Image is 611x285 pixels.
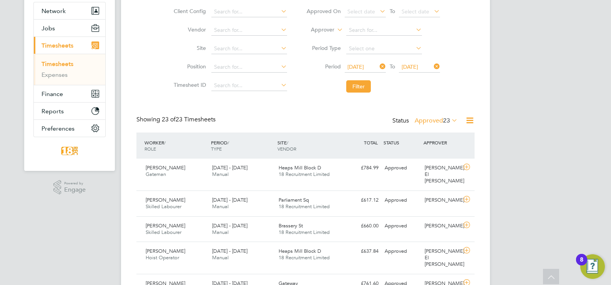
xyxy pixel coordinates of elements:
div: Showing [136,116,217,124]
input: Search for... [211,62,287,73]
label: Approved [415,117,458,124]
button: Reports [34,103,105,119]
span: / [227,139,229,146]
span: Manual [212,254,229,261]
span: [DATE] - [DATE] [212,197,247,203]
span: / [164,139,166,146]
span: [DATE] [402,63,418,70]
span: 18 Recruitment Limited [279,254,330,261]
span: Hoist Operator [146,254,179,261]
label: Approved On [306,8,341,15]
div: £660.00 [342,220,382,232]
span: Manual [212,229,229,235]
span: [DATE] - [DATE] [212,164,247,171]
label: Timesheet ID [171,81,206,88]
span: Select date [402,8,429,15]
div: £617.12 [342,194,382,207]
input: Select one [346,43,422,54]
button: Jobs [34,20,105,36]
span: Engage [64,187,86,193]
div: SITE [276,136,342,156]
div: Approved [382,162,422,174]
label: Site [171,45,206,51]
span: 23 of [162,116,176,123]
div: £637.84 [342,245,382,258]
div: WORKER [143,136,209,156]
span: Manual [212,203,229,210]
div: £784.99 [342,162,382,174]
span: [DATE] - [DATE] [212,222,247,229]
label: Period [306,63,341,70]
div: [PERSON_NAME] [422,220,462,232]
a: Go to home page [33,145,106,157]
span: To [387,61,397,71]
span: VENDOR [277,146,296,152]
label: Position [171,63,206,70]
span: [DATE] [347,63,364,70]
button: Finance [34,85,105,102]
div: 8 [580,260,583,270]
span: Reports [42,108,64,115]
a: Powered byEngage [53,180,86,195]
span: Gateman [146,171,166,177]
span: TOTAL [364,139,378,146]
label: Client Config [171,8,206,15]
label: Period Type [306,45,341,51]
button: Timesheets [34,37,105,54]
div: STATUS [382,136,422,149]
div: PERIOD [209,136,276,156]
a: Timesheets [42,60,73,68]
label: Approver [300,26,334,34]
span: Finance [42,90,63,98]
span: Manual [212,171,229,177]
span: 18 Recruitment Limited [279,229,330,235]
button: Network [34,2,105,19]
input: Search for... [346,25,422,36]
span: Heaps Mill Block D [279,248,321,254]
div: [PERSON_NAME] [422,194,462,207]
div: Timesheets [34,54,105,85]
div: Approved [382,245,422,258]
div: Approved [382,220,422,232]
span: Powered by [64,180,86,187]
span: To [387,6,397,16]
span: Skilled Labourer [146,203,181,210]
span: 18 Recruitment Limited [279,171,330,177]
span: Parliament Sq [279,197,309,203]
label: Vendor [171,26,206,33]
span: [PERSON_NAME] [146,164,185,171]
span: Network [42,7,66,15]
div: [PERSON_NAME] El [PERSON_NAME] [422,162,462,187]
span: Jobs [42,25,55,32]
span: 18 Recruitment Limited [279,203,330,210]
span: [DATE] - [DATE] [212,248,247,254]
input: Search for... [211,43,287,54]
span: 23 [443,117,450,124]
button: Preferences [34,120,105,137]
span: 23 Timesheets [162,116,216,123]
span: [PERSON_NAME] [146,197,185,203]
div: Approved [382,194,422,207]
span: TYPE [211,146,222,152]
span: Heaps Mill Block D [279,164,321,171]
span: Preferences [42,125,75,132]
span: Brassery St [279,222,303,229]
div: APPROVER [422,136,462,149]
span: / [287,139,288,146]
input: Search for... [211,80,287,91]
button: Filter [346,80,371,93]
input: Search for... [211,7,287,17]
div: Status [392,116,459,126]
span: Skilled Labourer [146,229,181,235]
span: Timesheets [42,42,73,49]
button: Open Resource Center, 8 new notifications [580,254,605,279]
span: ROLE [144,146,156,152]
span: [PERSON_NAME] [146,222,185,229]
span: Select date [347,8,375,15]
span: [PERSON_NAME] [146,248,185,254]
a: Expenses [42,71,68,78]
img: 18rec-logo-retina.png [59,145,80,157]
div: [PERSON_NAME] El [PERSON_NAME] [422,245,462,271]
input: Search for... [211,25,287,36]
